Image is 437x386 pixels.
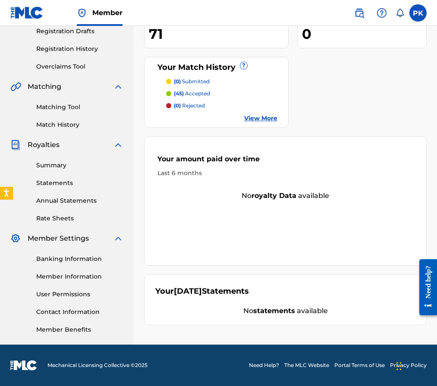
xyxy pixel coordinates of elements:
img: search [354,8,365,18]
a: Portal Terms of Use [334,361,385,369]
span: (0) [174,78,181,85]
img: logo [10,360,37,370]
img: expand [113,140,123,150]
div: Last 6 months [157,169,413,178]
a: Rate Sheets [36,214,123,223]
a: Matching Tool [36,103,123,112]
img: help [377,8,387,18]
span: Mechanical Licensing Collective © 2025 [47,361,148,369]
a: Member Benefits [36,325,123,334]
a: Registration History [36,44,123,53]
strong: statements [253,307,295,315]
a: Member Information [36,272,123,281]
img: Matching [10,82,21,92]
a: View More [244,114,277,123]
a: Overclaims Tool [36,62,123,71]
a: Statements [36,179,123,188]
div: Your amount paid over time [157,154,413,169]
iframe: Chat Widget [394,345,437,386]
img: Top Rightsholder [77,8,87,18]
img: Royalties [10,140,21,150]
iframe: Resource Center [413,252,437,323]
img: MLC Logo [10,6,44,19]
span: Member [92,8,123,18]
span: [DATE] [174,286,202,296]
div: Notifications [396,9,404,17]
a: (45) accepted [166,90,277,97]
p: submitted [174,78,210,85]
a: Contact Information [36,308,123,317]
p: rejected [174,102,205,110]
div: User Menu [409,4,427,22]
span: (45) [174,90,184,97]
span: ? [240,62,247,69]
img: Member Settings [10,233,21,244]
p: accepted [174,90,210,97]
div: No available [145,191,426,201]
img: expand [113,233,123,244]
a: Banking Information [36,254,123,264]
a: Summary [36,161,123,170]
div: No available [155,306,415,316]
span: Matching [28,82,61,92]
div: Your Match History [155,62,277,73]
span: Royalties [28,140,60,150]
a: Registration Drafts [36,27,123,36]
strong: royalty data [252,191,296,200]
div: Your Statements [155,286,249,297]
div: 71 [149,24,288,44]
a: (0) rejected [166,102,277,110]
span: Member Settings [28,233,89,244]
img: expand [113,82,123,92]
div: Glisser [396,353,402,379]
a: Annual Statements [36,196,123,205]
div: Help [373,4,390,22]
a: The MLC Website [284,361,329,369]
a: Public Search [351,4,368,22]
a: User Permissions [36,290,123,299]
span: (0) [174,102,181,109]
div: 0 [302,24,427,44]
a: Need Help? [249,361,279,369]
div: Widget de chat [394,345,437,386]
a: Privacy Policy [390,361,427,369]
a: Match History [36,120,123,129]
a: (0) submitted [166,78,277,85]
